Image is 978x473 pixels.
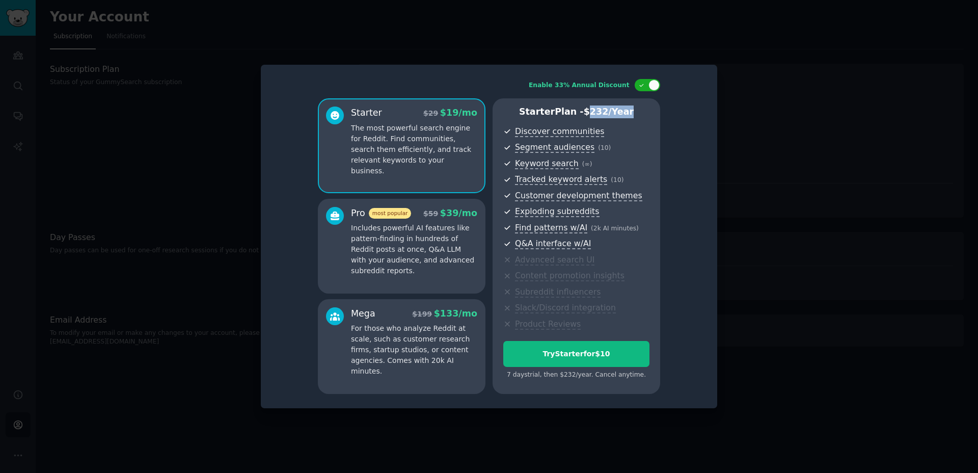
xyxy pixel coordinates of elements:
span: Find patterns w/AI [515,223,587,233]
p: For those who analyze Reddit at scale, such as customer research firms, startup studios, or conte... [351,323,477,377]
p: Includes powerful AI features like pattern-finding in hundreds of Reddit posts at once, Q&A LLM w... [351,223,477,276]
div: Starter [351,107,382,119]
span: $ 19 /mo [440,108,477,118]
span: ( 10 ) [611,176,623,183]
span: most popular [369,208,412,219]
span: ( 10 ) [598,144,611,151]
span: $ 199 [412,310,432,318]
div: Enable 33% Annual Discount [529,81,630,90]
span: Keyword search [515,159,579,169]
span: Customer development themes [515,191,642,201]
div: Mega [351,307,375,320]
span: Exploding subreddits [515,206,599,217]
span: Product Reviews [515,319,581,330]
p: The most powerful search engine for Reddit. Find communities, search them efficiently, and track ... [351,123,477,176]
span: Tracked keyword alerts [515,174,607,185]
span: Content promotion insights [515,271,624,281]
div: 7 days trial, then $ 232 /year . Cancel anytime. [503,371,649,380]
span: Slack/Discord integration [515,303,616,313]
span: Advanced search UI [515,255,594,266]
span: $ 232 /year [584,107,634,117]
div: Pro [351,207,411,220]
span: ( 2k AI minutes ) [591,225,639,232]
span: ( ∞ ) [582,161,592,168]
span: $ 59 [423,209,438,218]
span: Segment audiences [515,142,594,153]
span: Q&A interface w/AI [515,239,591,249]
span: $ 39 /mo [440,208,477,218]
span: $ 133 /mo [434,308,477,319]
p: Starter Plan - [503,106,649,118]
span: Subreddit influencers [515,287,601,298]
span: Discover communities [515,126,604,137]
span: $ 29 [423,109,438,117]
div: Try Starter for $10 [504,349,649,359]
button: TryStarterfor$10 [503,341,649,367]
